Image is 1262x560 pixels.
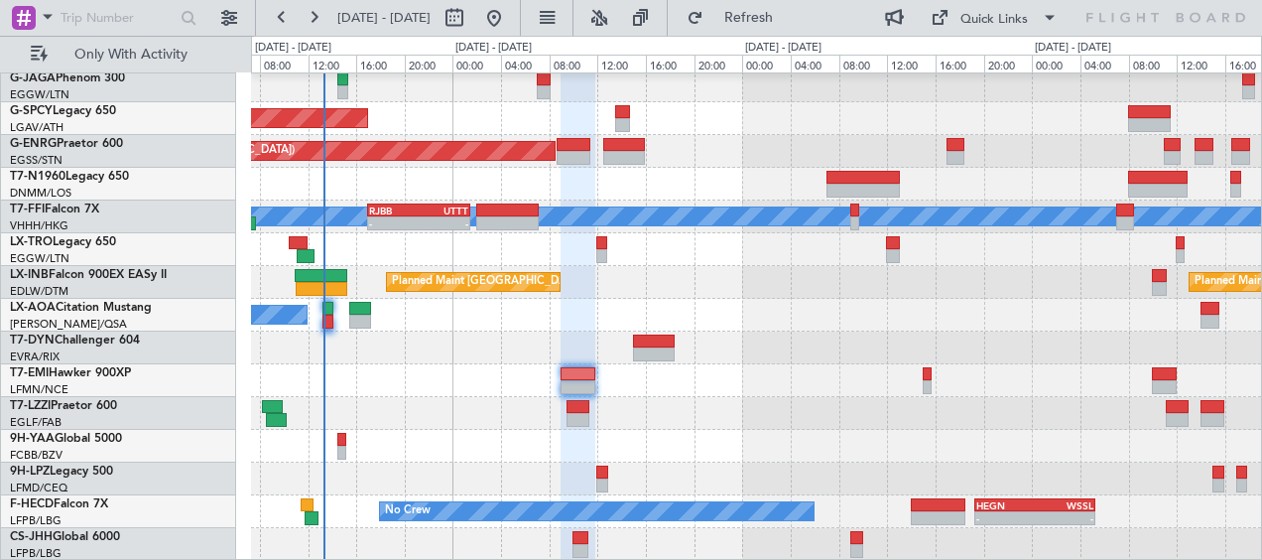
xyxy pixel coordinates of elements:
[10,186,71,201] a: DNMM/LOS
[369,205,419,216] div: RJBB
[10,433,122,445] a: 9H-YAAGlobal 5000
[10,284,68,299] a: EDLW/DTM
[1035,40,1111,57] div: [DATE] - [DATE]
[10,335,140,347] a: T7-DYNChallenger 604
[10,87,69,102] a: EGGW/LTN
[1032,55,1080,72] div: 00:00
[10,302,152,314] a: LX-AOACitation Mustang
[10,302,56,314] span: LX-AOA
[10,171,129,183] a: T7-N1960Legacy 650
[1177,55,1225,72] div: 12:00
[742,55,791,72] div: 00:00
[452,55,501,72] div: 00:00
[369,217,419,229] div: -
[550,55,598,72] div: 08:00
[10,382,68,397] a: LFMN/NCE
[10,481,67,495] a: LFMD/CEQ
[10,433,55,445] span: 9H-YAA
[10,204,45,215] span: T7-FFI
[10,350,60,364] a: EVRA/RIX
[10,367,49,379] span: T7-EMI
[385,496,431,526] div: No Crew
[10,269,49,281] span: LX-INB
[10,153,63,168] a: EGSS/STN
[646,55,694,72] div: 16:00
[707,11,791,25] span: Refresh
[10,105,116,117] a: G-SPCYLegacy 650
[10,466,113,478] a: 9H-LPZLegacy 500
[10,204,99,215] a: T7-FFIFalcon 7X
[10,236,116,248] a: LX-TROLegacy 650
[10,367,131,379] a: T7-EMIHawker 900XP
[10,236,53,248] span: LX-TRO
[745,40,821,57] div: [DATE] - [DATE]
[405,55,453,72] div: 20:00
[791,55,839,72] div: 04:00
[10,105,53,117] span: G-SPCY
[10,415,62,430] a: EGLF/FAB
[678,2,797,34] button: Refresh
[10,498,54,510] span: F-HECD
[52,48,209,62] span: Only With Activity
[10,400,117,412] a: T7-LZZIPraetor 600
[887,55,936,72] div: 12:00
[839,55,888,72] div: 08:00
[22,39,215,70] button: Only With Activity
[419,217,468,229] div: -
[10,531,120,543] a: CS-JHHGlobal 6000
[10,120,63,135] a: LGAV/ATH
[10,317,127,332] a: [PERSON_NAME]/QSA
[501,55,550,72] div: 04:00
[255,40,331,57] div: [DATE] - [DATE]
[455,40,532,57] div: [DATE] - [DATE]
[392,267,581,297] div: Planned Maint [GEOGRAPHIC_DATA]
[1129,55,1178,72] div: 08:00
[597,55,646,72] div: 12:00
[337,9,431,27] span: [DATE] - [DATE]
[10,448,63,463] a: FCBB/BZV
[10,466,50,478] span: 9H-LPZ
[10,138,123,150] a: G-ENRGPraetor 600
[10,531,53,543] span: CS-JHH
[984,55,1033,72] div: 20:00
[419,205,468,216] div: UTTT
[10,218,68,233] a: VHHH/HKG
[10,269,167,281] a: LX-INBFalcon 900EX EASy II
[356,55,405,72] div: 16:00
[936,55,984,72] div: 16:00
[309,55,357,72] div: 12:00
[10,72,56,84] span: G-JAGA
[260,55,309,72] div: 08:00
[10,335,55,347] span: T7-DYN
[10,400,51,412] span: T7-LZZI
[10,251,69,266] a: EGGW/LTN
[10,513,62,528] a: LFPB/LBG
[10,171,65,183] span: T7-N1960
[1080,55,1129,72] div: 04:00
[10,138,57,150] span: G-ENRG
[694,55,743,72] div: 20:00
[10,498,108,510] a: F-HECDFalcon 7X
[10,72,125,84] a: G-JAGAPhenom 300
[61,3,175,33] input: Trip Number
